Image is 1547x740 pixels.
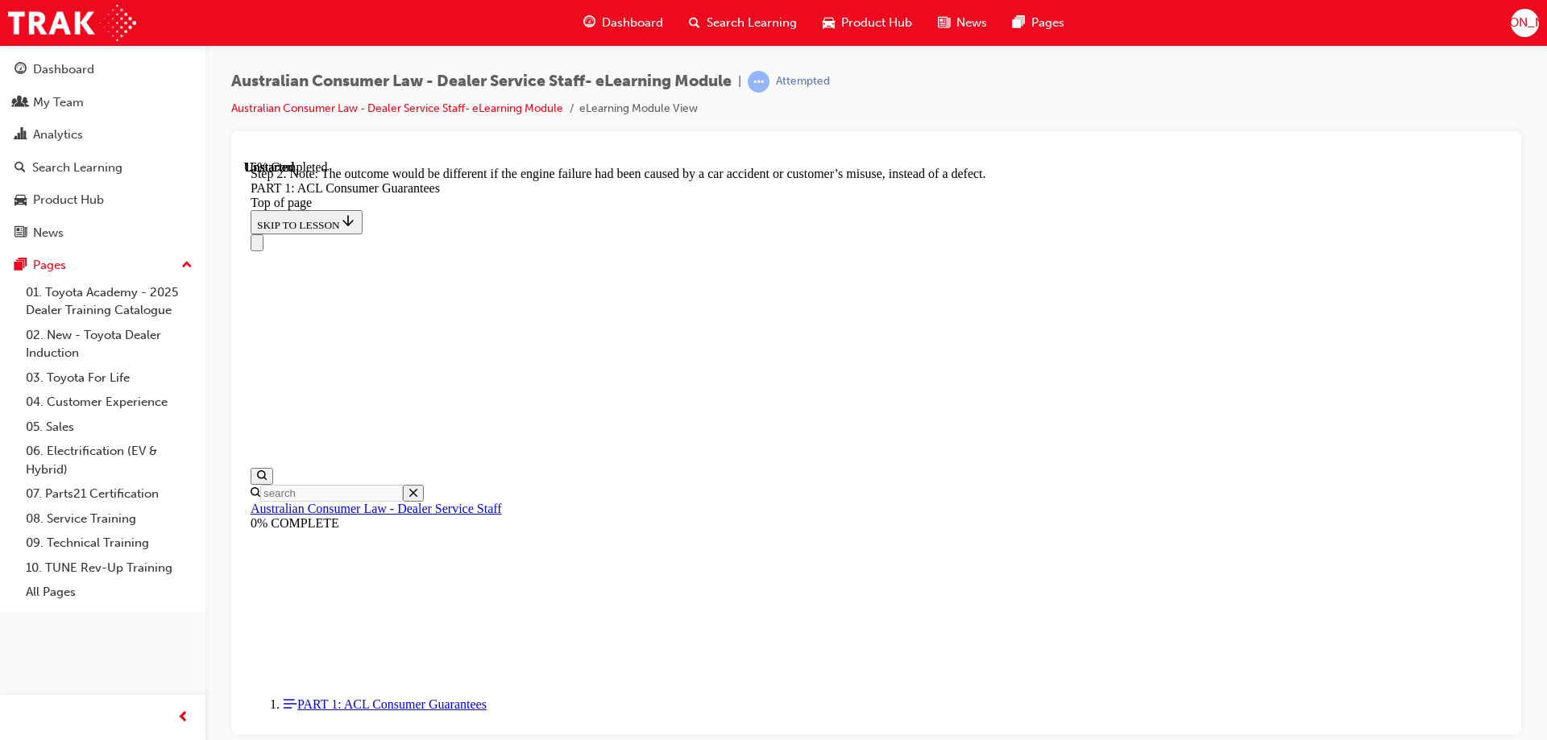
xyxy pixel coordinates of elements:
[19,415,199,440] a: 05. Sales
[6,50,118,74] button: SKIP TO LESSON
[16,325,159,341] input: Search
[231,101,563,115] a: Australian Consumer Law - Dealer Service Staff- eLearning Module
[6,35,1258,50] div: Top of page
[19,556,199,581] a: 10. TUNE Rev-Up Training
[6,153,199,183] a: Search Learning
[823,13,835,33] span: car-icon
[676,6,810,39] a: search-iconSearch Learning
[579,100,698,118] li: eLearning Module View
[6,6,1258,21] div: Step 2. Note: The outcome would be different if the engine failure had been caused by a car accid...
[6,74,19,91] button: Close navigation menu
[1511,9,1539,37] button: [PERSON_NAME]
[776,74,830,89] div: Attempted
[15,226,27,241] span: news-icon
[748,71,769,93] span: learningRecordVerb_ATTEMPT-icon
[707,14,797,32] span: Search Learning
[6,88,199,118] a: My Team
[15,128,27,143] span: chart-icon
[231,72,732,91] span: Australian Consumer Law - Dealer Service Staff- eLearning Module
[15,63,27,77] span: guage-icon
[6,250,199,280] button: Pages
[33,60,94,79] div: Dashboard
[19,323,199,366] a: 02. New - Toyota Dealer Induction
[8,5,136,41] img: Trak
[1031,14,1064,32] span: Pages
[33,191,104,209] div: Product Hub
[6,55,199,85] a: Dashboard
[19,531,199,556] a: 09. Technical Training
[956,14,987,32] span: News
[15,96,27,110] span: people-icon
[33,256,66,275] div: Pages
[1013,13,1025,33] span: pages-icon
[938,13,950,33] span: news-icon
[15,258,27,273] span: pages-icon
[19,390,199,415] a: 04. Customer Experience
[841,14,912,32] span: Product Hub
[177,708,189,728] span: prev-icon
[689,13,700,33] span: search-icon
[583,13,595,33] span: guage-icon
[19,580,199,605] a: All Pages
[6,21,1258,35] div: PART 1: ACL Consumer Guarantees
[6,308,29,325] button: Open search menu
[810,6,925,39] a: car-iconProduct Hub
[32,159,122,177] div: Search Learning
[33,126,83,144] div: Analytics
[6,52,199,250] button: DashboardMy TeamAnalyticsSearch LearningProduct HubNews
[925,6,1000,39] a: news-iconNews
[15,193,27,208] span: car-icon
[6,341,258,355] a: Australian Consumer Law - Dealer Service Staff
[738,72,741,91] span: |
[33,93,84,112] div: My Team
[19,439,199,482] a: 06. Electrification (EV & Hybrid)
[1000,6,1077,39] a: pages-iconPages
[19,506,199,531] a: 08. Service Training
[6,356,1258,370] div: 0% COMPLETE
[19,366,199,391] a: 03. Toyota For Life
[19,280,199,323] a: 01. Toyota Academy - 2025 Dealer Training Catalogue
[602,14,663,32] span: Dashboard
[6,218,199,248] a: News
[13,59,112,71] span: SKIP TO LESSON
[15,161,26,176] span: search-icon
[181,255,193,276] span: up-icon
[19,482,199,506] a: 07. Parts21 Certification
[6,120,199,150] a: Analytics
[159,325,180,341] button: Close search menu
[33,224,64,242] div: News
[6,185,199,215] a: Product Hub
[570,6,676,39] a: guage-iconDashboard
